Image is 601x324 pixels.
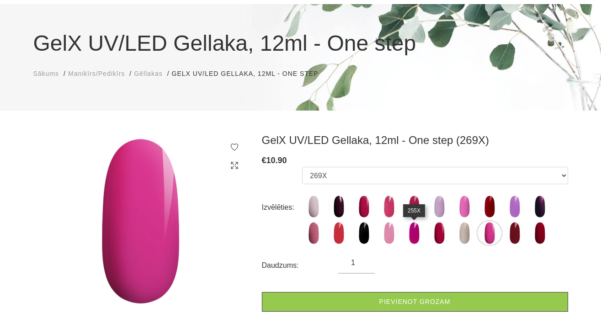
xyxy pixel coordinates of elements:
[378,222,400,244] img: ...
[352,222,375,244] img: ...
[528,222,551,244] img: ...
[428,222,451,244] img: ...
[262,133,568,147] h3: GelX UV/LED Gellaka, 12ml - One step (269X)
[327,195,350,218] img: ...
[68,70,125,77] span: Manikīrs/Pedikīrs
[478,195,501,218] img: ...
[172,69,328,79] li: GelX UV/LED Gellaka, 12ml - One step
[503,222,526,244] img: ...
[33,70,59,77] span: Sākums
[528,195,551,218] img: ...
[68,69,125,79] a: Manikīrs/Pedikīrs
[378,195,400,218] img: ...
[262,258,339,273] div: Daudzums:
[262,156,266,165] span: €
[428,195,451,218] img: ...
[262,200,303,215] div: Izvēlēties:
[134,69,162,79] a: Gēllakas
[33,69,59,79] a: Sākums
[503,195,526,218] img: ...
[302,222,325,244] img: ...
[478,222,501,244] img: ...
[327,222,350,244] img: ...
[453,195,476,218] img: ...
[352,195,375,218] img: ...
[262,292,568,312] a: Pievienot grozam
[302,195,325,218] img: ...
[33,133,248,309] img: GelX UV/LED Gellaka, 12ml - One step
[266,156,287,165] span: 10.90
[134,70,162,77] span: Gēllakas
[453,222,476,244] img: ...
[403,222,425,244] img: ...
[33,27,568,60] h1: GelX UV/LED Gellaka, 12ml - One step
[403,195,425,218] img: ...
